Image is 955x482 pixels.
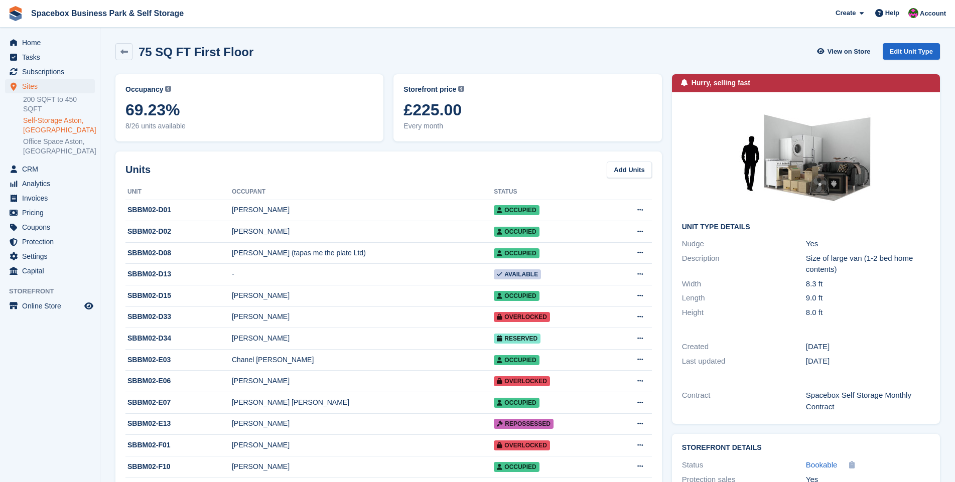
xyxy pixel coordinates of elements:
div: SBBM02-D33 [125,311,232,322]
div: 8.0 ft [806,307,930,318]
th: Status [494,184,610,200]
div: Yes [806,238,930,250]
div: SBBM02-D02 [125,226,232,237]
div: SBBM02-D13 [125,269,232,279]
a: menu [5,235,95,249]
span: Occupied [494,398,539,408]
span: Settings [22,249,82,263]
span: Storefront [9,286,100,296]
a: menu [5,264,95,278]
div: Status [682,459,806,471]
div: Size of large van (1-2 bed home contents) [806,253,930,275]
a: menu [5,79,95,93]
div: Hurry, selling fast [692,78,750,88]
img: icon-info-grey-7440780725fd019a000dd9b08b2336e03edf1995a4989e88bcd33f0948082b44.svg [458,86,464,92]
span: Overlocked [494,312,550,322]
span: Sites [22,79,82,93]
div: [PERSON_NAME] [232,205,494,215]
div: SBBM02-F01 [125,440,232,450]
span: Available [494,269,541,279]
span: Occupied [494,355,539,365]
span: Coupons [22,220,82,234]
a: View on Store [816,43,875,60]
h2: Storefront Details [682,444,930,452]
span: Occupied [494,205,539,215]
a: Edit Unit Type [883,43,940,60]
div: [PERSON_NAME] [232,418,494,429]
th: Occupant [232,184,494,200]
span: Protection [22,235,82,249]
a: menu [5,220,95,234]
img: Sanjay Paul [908,8,918,18]
img: stora-icon-8386f47178a22dfd0bd8f6a31ec36ba5ce8667c1dd55bd0f319d3a0aa187defe.svg [8,6,23,21]
span: Analytics [22,177,82,191]
div: SBBM02-E03 [125,355,232,365]
div: [DATE] [806,341,930,353]
img: icon-info-grey-7440780725fd019a000dd9b08b2336e03edf1995a4989e88bcd33f0948082b44.svg [165,86,171,92]
a: menu [5,206,95,220]
a: menu [5,299,95,313]
div: SBBM02-E13 [125,418,232,429]
a: menu [5,162,95,176]
a: menu [5,36,95,50]
span: Occupied [494,462,539,472]
a: menu [5,50,95,64]
span: Pricing [22,206,82,220]
span: 8/26 units available [125,121,373,131]
div: Nudge [682,238,806,250]
a: 200 SQFT to 450 SQFT [23,95,95,114]
span: Overlocked [494,376,550,386]
div: Height [682,307,806,318]
div: SBBM02-D15 [125,290,232,301]
a: menu [5,191,95,205]
a: Preview store [83,300,95,312]
div: [PERSON_NAME] [232,461,494,472]
td: - [232,264,494,285]
a: Add Units [607,162,651,178]
span: Occupied [494,248,539,258]
a: menu [5,65,95,79]
span: Occupancy [125,84,163,95]
span: Overlocked [494,440,550,450]
span: Create [836,8,856,18]
span: Repossessed [494,419,554,429]
div: [DATE] [806,356,930,367]
div: SBBM02-D01 [125,205,232,215]
h2: Unit Type details [682,223,930,231]
span: Home [22,36,82,50]
h2: 75 SQ FT First Floor [139,45,253,59]
div: Contract [682,390,806,412]
span: Tasks [22,50,82,64]
div: SBBM02-D08 [125,248,232,258]
div: Length [682,292,806,304]
span: Online Store [22,299,82,313]
div: Last updated [682,356,806,367]
div: SBBM02-E07 [125,397,232,408]
span: Every month [403,121,651,131]
a: menu [5,249,95,263]
span: 69.23% [125,101,373,119]
div: SBBM02-F10 [125,461,232,472]
div: [PERSON_NAME] [232,376,494,386]
img: 75-sqft-unit%20(1).jpg [731,102,881,215]
span: Account [920,9,946,19]
a: Spacebox Business Park & Self Storage [27,5,188,22]
a: menu [5,177,95,191]
span: Help [885,8,899,18]
div: [PERSON_NAME] [232,290,494,301]
span: Storefront price [403,84,456,95]
div: 9.0 ft [806,292,930,304]
div: Created [682,341,806,353]
span: CRM [22,162,82,176]
span: Reserved [494,334,540,344]
span: Bookable [806,460,838,469]
div: [PERSON_NAME] [232,333,494,344]
a: Bookable [806,459,838,471]
span: Occupied [494,227,539,237]
div: SBBM02-D34 [125,333,232,344]
div: [PERSON_NAME] [PERSON_NAME] [232,397,494,408]
a: Office Space Aston, [GEOGRAPHIC_DATA] [23,137,95,156]
div: Spacebox Self Storage Monthly Contract [806,390,930,412]
div: Width [682,278,806,290]
span: Subscriptions [22,65,82,79]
